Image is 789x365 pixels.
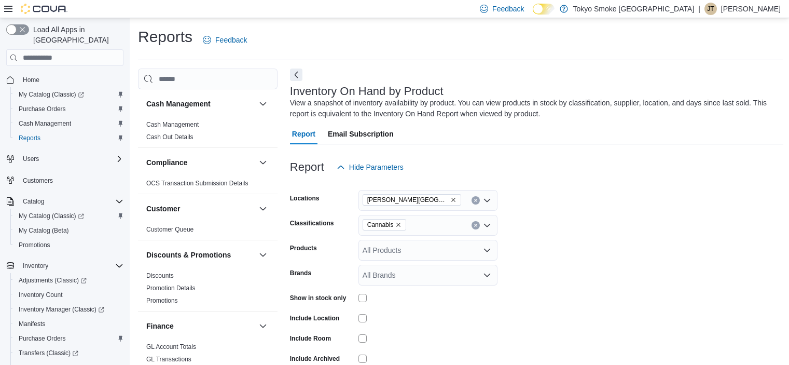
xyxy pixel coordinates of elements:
[19,260,123,272] span: Inventory
[15,224,73,237] a: My Catalog (Beta)
[290,161,324,173] h3: Report
[146,297,178,304] a: Promotions
[146,204,255,214] button: Customer
[15,88,123,101] span: My Catalog (Classic)
[15,88,88,101] a: My Catalog (Classic)
[19,320,45,328] span: Manifests
[15,303,123,316] span: Inventory Manager (Classic)
[23,177,53,185] span: Customers
[2,194,128,209] button: Catalog
[15,332,123,345] span: Purchase Orders
[146,121,199,128] a: Cash Management
[138,118,278,147] div: Cash Management
[704,3,717,15] div: Julie Thorkelson
[19,174,57,187] a: Customers
[10,288,128,302] button: Inventory Count
[15,132,123,144] span: Reports
[19,119,71,128] span: Cash Management
[19,260,52,272] button: Inventory
[698,3,700,15] p: |
[15,239,54,251] a: Promotions
[257,202,269,215] button: Customer
[15,117,75,130] a: Cash Management
[15,318,49,330] a: Manifests
[257,320,269,332] button: Finance
[573,3,695,15] p: Tokyo Smoke [GEOGRAPHIC_DATA]
[23,262,48,270] span: Inventory
[19,291,63,299] span: Inventory Count
[10,238,128,252] button: Promotions
[10,102,128,116] button: Purchase Orders
[19,173,123,186] span: Customers
[215,35,247,45] span: Feedback
[146,204,180,214] h3: Customer
[29,24,123,45] span: Load All Apps in [GEOGRAPHIC_DATA]
[10,223,128,238] button: My Catalog (Beta)
[2,172,128,187] button: Customers
[15,347,82,359] a: Transfers (Classic)
[483,246,491,254] button: Open list of options
[146,285,196,292] a: Promotion Details
[15,303,108,316] a: Inventory Manager (Classic)
[199,30,251,50] a: Feedback
[15,132,45,144] a: Reports
[10,346,128,360] a: Transfers (Classic)
[138,177,278,194] div: Compliance
[10,317,128,331] button: Manifests
[15,103,123,115] span: Purchase Orders
[138,223,278,240] div: Customer
[367,195,448,205] span: [PERSON_NAME][GEOGRAPHIC_DATA]
[333,157,408,178] button: Hide Parameters
[15,347,123,359] span: Transfers (Classic)
[146,272,174,279] a: Discounts
[19,276,87,285] span: Adjustments (Classic)
[2,72,128,87] button: Home
[146,284,196,292] span: Promotion Details
[257,156,269,169] button: Compliance
[146,120,199,129] span: Cash Management
[483,196,491,205] button: Open list of options
[15,210,123,222] span: My Catalog (Classic)
[290,219,334,227] label: Classifications
[146,157,187,168] h3: Compliance
[290,314,339,322] label: Include Location
[15,289,67,301] a: Inventory Count
[290,294,347,302] label: Show in stock only
[2,152,128,166] button: Users
[146,99,255,109] button: Cash Management
[472,221,480,229] button: Clear input
[19,305,104,314] span: Inventory Manager (Classic)
[290,85,444,98] h3: Inventory On Hand by Product
[19,334,66,343] span: Purchase Orders
[10,302,128,317] a: Inventory Manager (Classic)
[290,334,331,343] label: Include Room
[19,195,123,208] span: Catalog
[146,321,255,331] button: Finance
[19,105,66,113] span: Purchase Orders
[146,343,196,351] span: GL Account Totals
[19,73,123,86] span: Home
[257,98,269,110] button: Cash Management
[23,76,39,84] span: Home
[146,321,174,331] h3: Finance
[15,224,123,237] span: My Catalog (Beta)
[19,226,69,235] span: My Catalog (Beta)
[10,331,128,346] button: Purchase Orders
[290,269,311,277] label: Brands
[146,272,174,280] span: Discounts
[290,355,340,363] label: Include Archived
[19,212,84,220] span: My Catalog (Classic)
[146,99,211,109] h3: Cash Management
[290,244,317,252] label: Products
[19,134,40,142] span: Reports
[19,241,50,249] span: Promotions
[472,196,480,205] button: Clear input
[15,332,70,345] a: Purchase Orders
[483,271,491,279] button: Open list of options
[395,222,402,228] button: Remove Cannabis from selection in this group
[15,103,70,115] a: Purchase Orders
[2,259,128,273] button: Inventory
[290,98,779,119] div: View a snapshot of inventory availability by product. You can view products in stock by classific...
[21,4,67,14] img: Cova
